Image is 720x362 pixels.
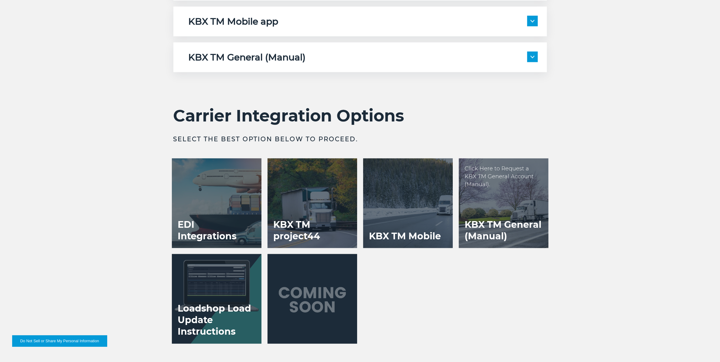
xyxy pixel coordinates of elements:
[173,106,547,126] h2: Carrier Integration Options
[459,159,548,248] a: KBX TM General (Manual)
[189,52,306,63] h5: KBX TM General (Manual)
[172,213,261,248] h3: EDI Integrations
[12,335,107,347] button: Do Not Sell or Share My Personal Information
[268,159,357,248] a: KBX TM project44
[465,165,542,188] p: Click Here to Request a KBX TM General Account (Manual).
[173,135,547,143] h3: Select the best option below to proceed.
[172,297,261,344] h3: Loadshop Load Update Instructions
[363,159,453,248] a: KBX TM Mobile
[172,159,261,248] a: EDI Integrations
[189,16,278,27] h5: KBX TM Mobile app
[531,20,534,22] img: arrow
[459,213,548,248] h3: KBX TM General (Manual)
[172,254,261,344] a: Loadshop Load Update Instructions
[268,213,357,248] h3: KBX TM project44
[363,224,447,248] h3: KBX TM Mobile
[531,56,534,58] img: arrow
